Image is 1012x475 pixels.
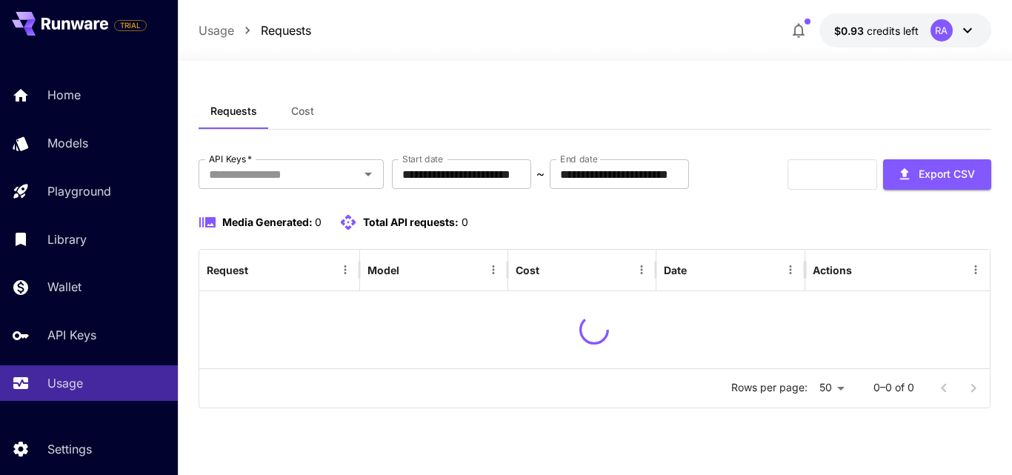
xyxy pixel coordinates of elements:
span: $0.93 [834,24,867,37]
button: Sort [401,259,422,280]
p: ~ [536,165,545,183]
span: 0 [462,216,468,228]
p: Library [47,230,87,248]
button: Sort [688,259,709,280]
button: $0.9298RA [819,13,991,47]
p: 0–0 of 0 [873,380,914,395]
button: Menu [631,259,652,280]
p: Home [47,86,81,104]
nav: breadcrumb [199,21,311,39]
a: Usage [199,21,234,39]
span: TRIAL [115,20,146,31]
a: Requests [261,21,311,39]
button: Menu [335,259,356,280]
button: Sort [541,259,562,280]
p: Rows per page: [731,380,808,395]
div: $0.9298 [834,23,919,39]
span: Media Generated: [222,216,313,228]
span: Total API requests: [363,216,459,228]
button: Menu [780,259,801,280]
button: Export CSV [883,159,991,190]
div: Date [664,264,687,276]
label: End date [560,153,597,165]
span: Cost [291,104,314,118]
span: 0 [315,216,322,228]
p: API Keys [47,326,96,344]
p: Models [47,134,88,152]
div: Model [367,264,399,276]
div: Cost [516,264,539,276]
span: Requests [210,104,257,118]
label: API Keys [209,153,252,165]
span: Add your payment card to enable full platform functionality. [114,16,147,34]
button: Menu [483,259,504,280]
button: Sort [250,259,270,280]
span: credits left [867,24,919,37]
p: Settings [47,440,92,458]
p: Wallet [47,278,81,296]
button: Open [358,164,379,185]
p: Playground [47,182,111,200]
div: 50 [813,377,850,399]
div: RA [931,19,953,41]
label: Start date [402,153,443,165]
div: Request [207,264,248,276]
p: Usage [47,374,83,392]
button: Menu [965,259,986,280]
div: Actions [813,264,852,276]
